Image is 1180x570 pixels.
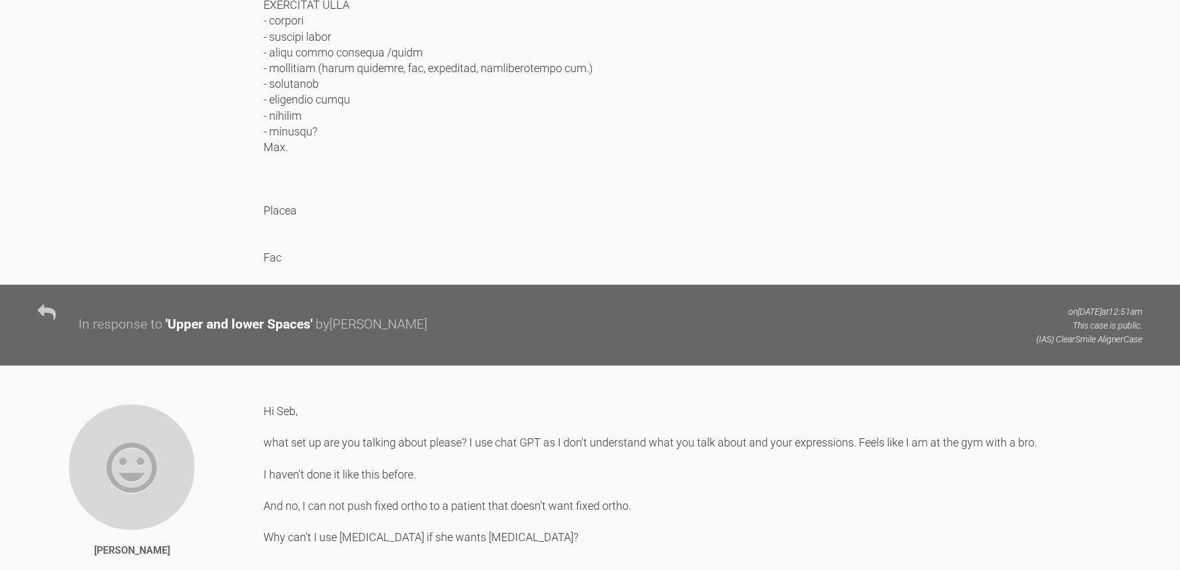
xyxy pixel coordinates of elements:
div: ' Upper and lower Spaces ' [166,314,312,335]
img: Teodora-Oana Bogdan [68,403,196,531]
div: In response to [78,314,162,335]
p: (IAS) ClearSmile Aligner Case [1036,332,1142,346]
div: by [PERSON_NAME] [316,314,427,335]
p: This case is public. [1036,319,1142,332]
p: on [DATE] at 12:51am [1036,305,1142,319]
div: [PERSON_NAME] [94,542,170,559]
